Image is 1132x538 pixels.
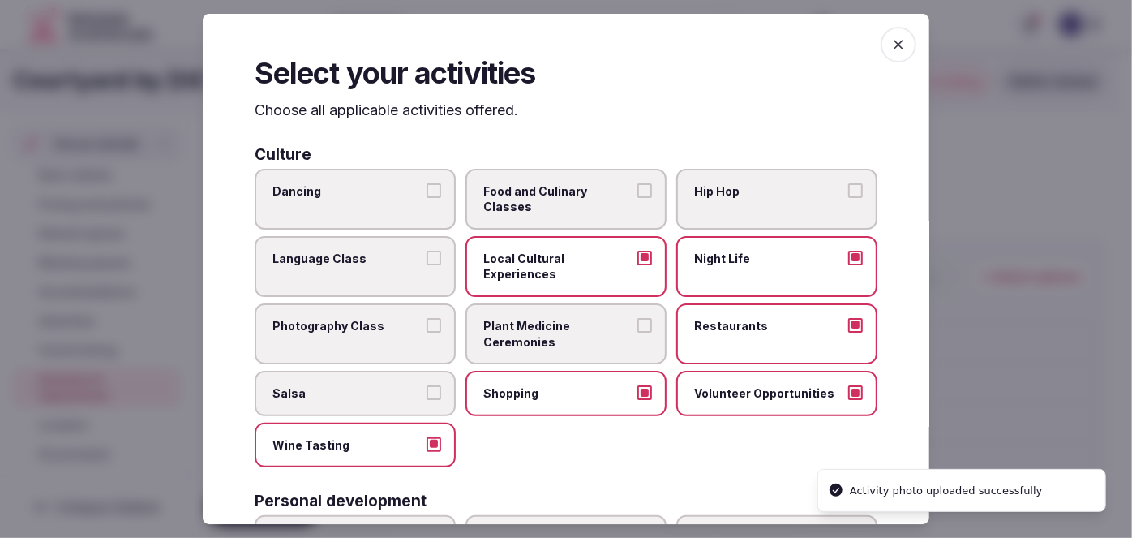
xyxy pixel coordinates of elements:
button: Shopping [637,385,652,400]
button: Salsa [427,385,441,400]
button: Wine Tasting [427,437,441,451]
button: Hip Hop [848,183,863,197]
span: Restaurants [694,318,843,334]
button: Language Class [427,250,441,265]
h3: Personal development [255,493,427,509]
span: Night Life [694,250,843,266]
button: Dancing [427,183,441,197]
span: Wine Tasting [272,437,422,453]
span: Food and Culinary Classes [483,183,632,214]
span: Salsa [272,385,422,402]
span: Plant Medicine Ceremonies [483,318,632,350]
span: Volunteer Opportunities [694,385,843,402]
span: Dancing [272,183,422,199]
p: Choose all applicable activities offered. [255,100,877,120]
button: Volunteer Opportunities [848,385,863,400]
button: Restaurants [848,318,863,333]
h3: Culture [255,146,311,161]
span: Hip Hop [694,183,843,199]
button: Local Cultural Experiences [637,250,652,265]
span: Local Cultural Experiences [483,250,632,282]
button: Plant Medicine Ceremonies [637,318,652,333]
h2: Select your activities [255,53,877,93]
span: Shopping [483,385,632,402]
button: Photography Class [427,318,441,333]
button: Food and Culinary Classes [637,183,652,197]
span: Language Class [272,250,422,266]
span: Photography Class [272,318,422,334]
button: Night Life [848,250,863,265]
